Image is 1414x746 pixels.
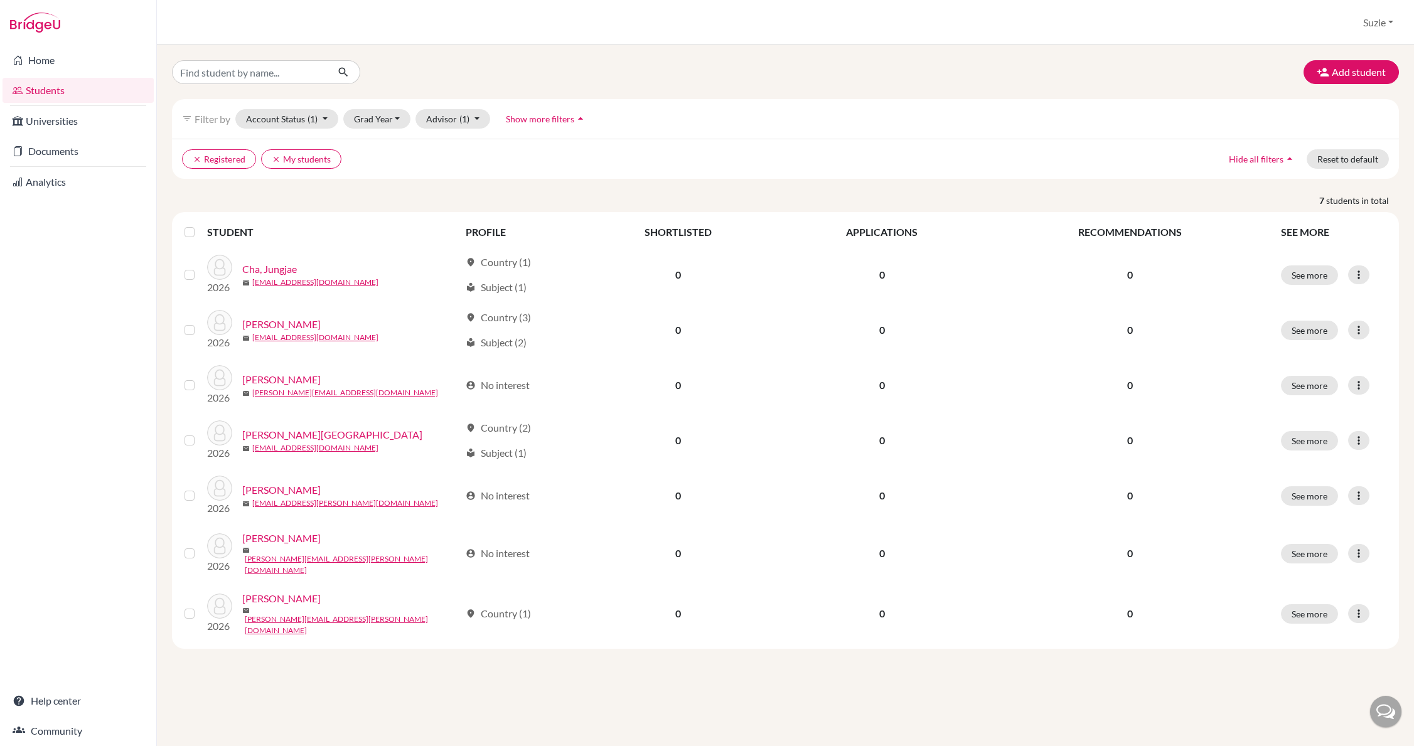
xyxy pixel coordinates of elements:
a: Universities [3,109,154,134]
span: mail [242,390,250,397]
a: Students [3,78,154,103]
span: (1) [459,114,469,124]
span: account_circle [466,548,476,558]
i: clear [193,155,201,164]
button: See more [1281,486,1338,506]
span: location_on [466,312,476,322]
span: mail [242,546,250,554]
button: clearMy students [261,149,341,169]
a: [PERSON_NAME] [242,317,321,332]
td: 0 [778,358,987,413]
span: (1) [308,114,318,124]
button: See more [1281,544,1338,563]
td: 0 [579,523,778,583]
img: Rhee, Minhag [207,476,232,501]
td: 0 [579,413,778,468]
img: Quan, Jianya [207,420,232,445]
button: Reset to default [1307,149,1389,169]
td: 0 [579,468,778,523]
span: local_library [466,338,476,348]
span: Show more filters [506,114,574,124]
div: No interest [466,488,530,503]
i: clear [272,155,281,164]
p: 2026 [207,619,232,634]
i: arrow_drop_up [1283,152,1296,165]
div: Country (1) [466,606,531,621]
i: arrow_drop_up [574,112,587,125]
input: Find student by name... [172,60,328,84]
a: [PERSON_NAME][EMAIL_ADDRESS][PERSON_NAME][DOMAIN_NAME] [245,614,460,636]
div: Country (3) [466,310,531,325]
button: Suzie [1358,11,1399,35]
img: Kim, Lucy [207,310,232,335]
a: [PERSON_NAME][EMAIL_ADDRESS][PERSON_NAME][DOMAIN_NAME] [245,553,460,576]
span: local_library [466,282,476,292]
p: 2026 [207,445,232,461]
span: location_on [466,423,476,433]
button: Show more filtersarrow_drop_up [495,109,597,129]
a: Community [3,718,154,743]
th: SHORTLISTED [579,217,778,247]
td: 0 [579,247,778,302]
th: APPLICATIONS [778,217,987,247]
span: students in total [1326,194,1399,207]
button: Add student [1304,60,1399,84]
img: Sattler, Justin [207,533,232,558]
a: Cha, Jungjae [242,262,297,277]
button: Grad Year [343,109,411,129]
span: local_library [466,448,476,458]
img: Cha, Jungjae [207,255,232,280]
a: [PERSON_NAME][EMAIL_ADDRESS][DOMAIN_NAME] [252,387,438,398]
th: RECOMMENDATIONS [987,217,1273,247]
a: Home [3,48,154,73]
a: [EMAIL_ADDRESS][DOMAIN_NAME] [252,332,378,343]
span: Hide all filters [1229,154,1283,164]
td: 0 [778,523,987,583]
a: Analytics [3,169,154,194]
a: [EMAIL_ADDRESS][DOMAIN_NAME] [252,277,378,288]
p: 2026 [207,501,232,516]
span: mail [242,607,250,614]
td: 0 [778,468,987,523]
p: 2026 [207,390,232,405]
th: PROFILE [458,217,579,247]
a: Documents [3,139,154,164]
div: Country (2) [466,420,531,435]
a: [PERSON_NAME][GEOGRAPHIC_DATA] [242,427,422,442]
td: 0 [579,583,778,644]
button: Advisor(1) [415,109,490,129]
a: [PERSON_NAME] [242,372,321,387]
td: 0 [778,247,987,302]
button: See more [1281,431,1338,450]
td: 0 [778,413,987,468]
a: Help center [3,688,154,713]
td: 0 [778,302,987,358]
a: [EMAIL_ADDRESS][DOMAIN_NAME] [252,442,378,454]
p: 0 [994,267,1266,282]
p: 0 [994,546,1266,561]
img: Omolon, Danielle [207,365,232,390]
div: Subject (1) [466,445,527,461]
span: location_on [466,609,476,619]
div: Subject (2) [466,335,527,350]
p: 0 [994,378,1266,393]
td: 0 [778,583,987,644]
span: account_circle [466,491,476,501]
p: 0 [994,606,1266,621]
img: Bridge-U [10,13,60,33]
td: 0 [579,358,778,413]
p: 2026 [207,280,232,295]
strong: 7 [1319,194,1326,207]
th: STUDENT [207,217,458,247]
a: [EMAIL_ADDRESS][PERSON_NAME][DOMAIN_NAME] [252,498,438,509]
button: See more [1281,321,1338,340]
div: Country (1) [466,255,531,270]
div: Subject (1) [466,280,527,295]
button: See more [1281,604,1338,624]
th: SEE MORE [1273,217,1394,247]
span: account_circle [466,380,476,390]
button: clearRegistered [182,149,256,169]
span: mail [242,279,250,287]
p: 0 [994,488,1266,503]
p: 0 [994,433,1266,448]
